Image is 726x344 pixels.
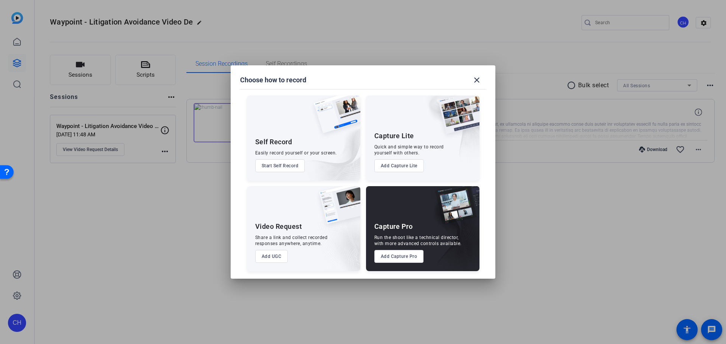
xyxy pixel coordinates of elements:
button: Add Capture Pro [374,250,424,263]
img: ugc-content.png [313,186,360,232]
img: self-record.png [308,96,360,141]
img: capture-pro.png [430,186,479,232]
div: Self Record [255,137,292,147]
div: Share a link and collect recorded responses anywhere, anytime. [255,234,328,247]
img: embarkstudio-self-record.png [295,112,360,180]
button: Add UGC [255,250,288,263]
img: embarkstudio-ugc-content.png [316,210,360,271]
img: embarkstudio-capture-pro.png [423,196,479,271]
div: Quick and simple way to record yourself with others. [374,144,444,156]
div: Easily record yourself or your screen. [255,150,337,156]
div: Capture Lite [374,131,414,140]
button: Start Self Record [255,159,305,172]
button: Add Capture Lite [374,159,424,172]
img: capture-lite.png [433,96,479,142]
div: Capture Pro [374,222,413,231]
div: Video Request [255,222,302,231]
mat-icon: close [472,76,481,85]
div: Run the shoot like a technical director, with more advanced controls available. [374,234,462,247]
img: embarkstudio-capture-lite.png [412,96,479,171]
h1: Choose how to record [240,76,306,85]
